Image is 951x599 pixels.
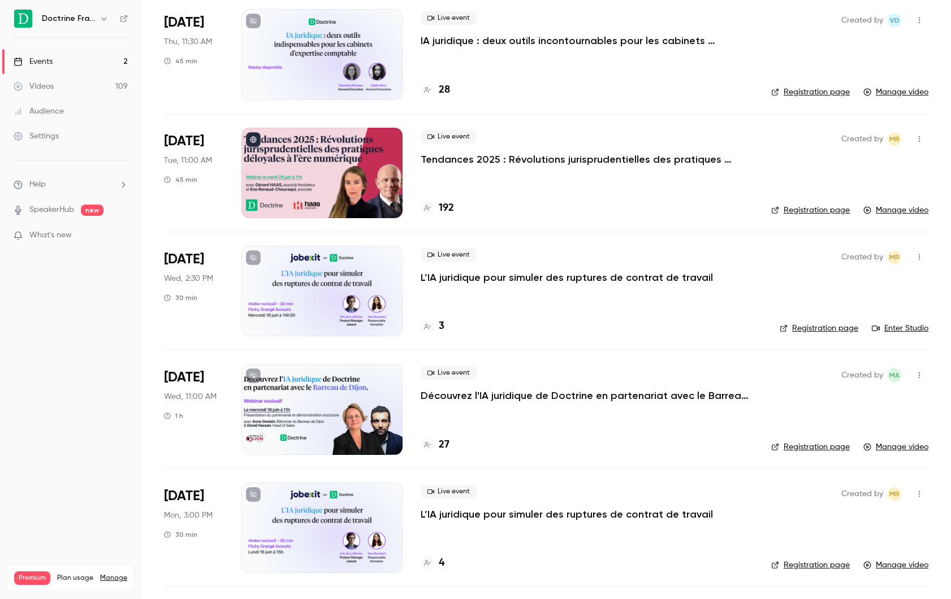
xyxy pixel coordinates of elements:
a: Tendances 2025 : Révolutions jurisprudentielles des pratiques déloyales à l'ère numérique [421,153,753,166]
span: Wed, 11:00 AM [164,391,217,402]
span: [DATE] [164,250,204,268]
div: Jun 18 Wed, 11:00 AM (Europe/Paris) [164,364,223,454]
a: L’IA juridique pour simuler des ruptures de contrat de travail [421,271,713,284]
a: Découvrez l'IA juridique de Doctrine en partenariat avec le Barreau de Dijon [421,389,753,402]
span: [DATE] [164,14,204,32]
a: Manage video [863,86,928,98]
span: Live event [421,366,477,380]
span: Marguerite Rubin de Cervens [888,250,901,264]
div: Events [14,56,53,67]
span: Live event [421,485,477,498]
h4: 4 [439,555,444,571]
img: Doctrine France [14,10,32,28]
span: Live event [421,11,477,25]
span: Wed, 2:30 PM [164,273,213,284]
span: Created by [841,132,883,146]
span: Premium [14,571,50,585]
span: Help [29,179,46,190]
span: Created by [841,487,883,501]
span: [DATE] [164,487,204,505]
div: Audience [14,106,64,117]
a: 192 [421,201,454,216]
span: Marguerite Rubin de Cervens [888,132,901,146]
h4: 3 [439,319,444,334]
h4: 27 [439,437,449,453]
a: Registration page [771,559,850,571]
div: Jun 18 Wed, 2:30 PM (Europe/Paris) [164,246,223,336]
span: What's new [29,229,72,241]
a: Registration page [771,86,850,98]
h6: Doctrine France [42,13,95,24]
a: Manage video [863,441,928,453]
a: L’IA juridique pour simuler des ruptures de contrat de travail [421,507,713,521]
div: Jun 24 Tue, 11:00 AM (Europe/Paris) [164,128,223,218]
a: Registration page [771,441,850,453]
div: Jun 16 Mon, 3:00 PM (Europe/Paris) [164,483,223,573]
span: Created by [841,250,883,264]
span: Victoire Demortier [888,14,901,27]
div: Settings [14,131,59,142]
a: IA juridique : deux outils incontournables pour les cabinets d’expertise comptable [421,34,753,47]
span: [DATE] [164,132,204,150]
div: 1 h [164,411,183,420]
li: help-dropdown-opener [14,179,128,190]
span: Plan usage [57,574,93,583]
span: Tue, 11:00 AM [164,155,212,166]
a: 3 [421,319,444,334]
span: new [81,205,103,216]
a: SpeakerHub [29,204,74,216]
a: Registration page [780,323,858,334]
h4: 28 [439,83,450,98]
span: MR [889,250,900,264]
a: 4 [421,555,444,571]
span: MR [889,487,900,501]
span: Created by [841,14,883,27]
span: MA [889,368,900,382]
span: Live event [421,130,477,144]
a: Registration page [771,205,850,216]
a: 27 [421,437,449,453]
span: Mon, 3:00 PM [164,510,213,521]
div: 45 min [164,57,197,66]
div: 30 min [164,293,197,302]
span: [DATE] [164,368,204,387]
iframe: Noticeable Trigger [114,231,128,241]
span: Created by [841,368,883,382]
span: Thu, 11:30 AM [164,36,212,47]
div: Jul 3 Thu, 11:30 AM (Europe/Paris) [164,9,223,99]
a: 28 [421,83,450,98]
h4: 192 [439,201,454,216]
a: Manage [100,574,127,583]
a: Enter Studio [872,323,928,334]
div: 45 min [164,175,197,184]
div: Videos [14,81,54,92]
div: 30 min [164,530,197,539]
span: VD [890,14,900,27]
span: Marguerite Rubin de Cervens [888,487,901,501]
span: MR [889,132,900,146]
span: Live event [421,248,477,262]
a: Manage video [863,205,928,216]
span: Marie Agard [888,368,901,382]
a: Manage video [863,559,928,571]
